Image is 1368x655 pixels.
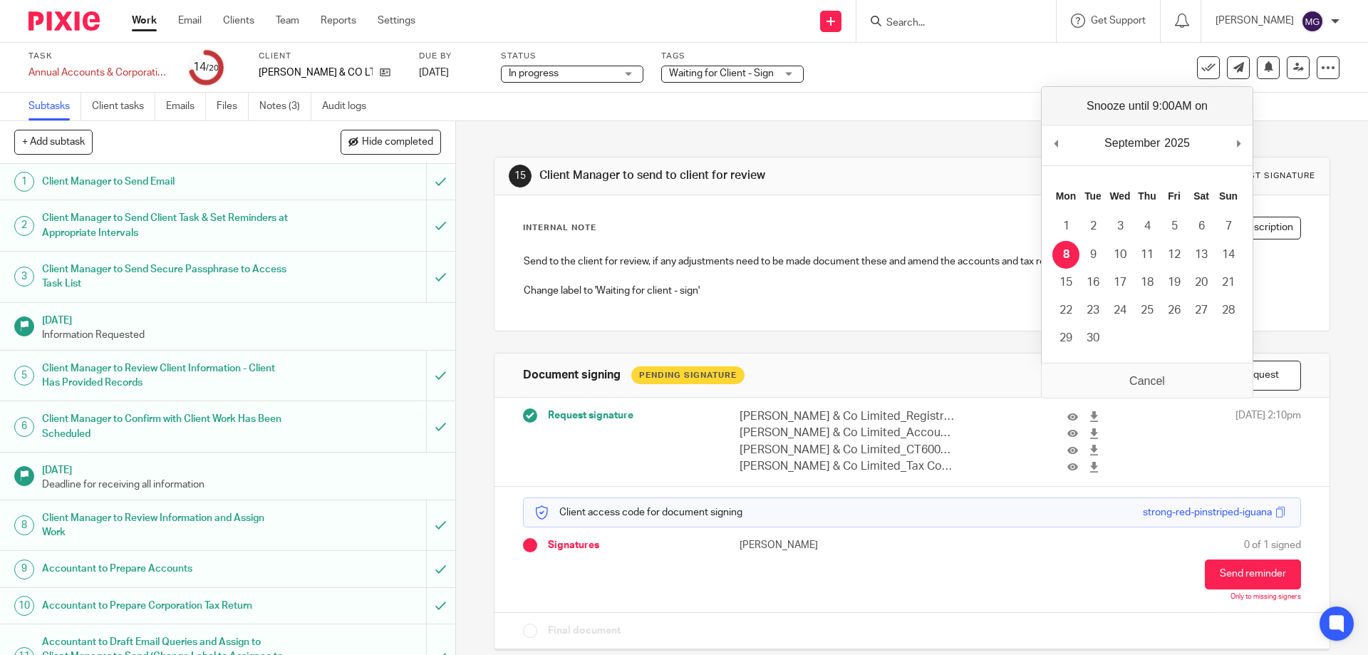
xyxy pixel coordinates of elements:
[92,93,155,120] a: Client tasks
[28,51,171,62] label: Task
[341,130,441,154] button: Hide completed
[42,259,289,295] h1: Client Manager to Send Secure Passphrase to Access Task List
[1216,14,1294,28] p: [PERSON_NAME]
[178,14,202,28] a: Email
[1102,133,1162,154] div: September
[419,51,483,62] label: Due by
[548,538,599,552] span: Signatures
[1215,241,1242,269] button: 14
[509,68,559,78] span: In progress
[259,51,401,62] label: Client
[14,417,34,437] div: 6
[42,558,289,579] h1: Accountant to Prepare Accounts
[1162,133,1192,154] div: 2025
[14,267,34,287] div: 3
[1052,212,1079,240] button: 1
[193,59,219,76] div: 14
[1161,212,1188,240] button: 5
[1188,361,1301,391] button: Cancel request
[1205,559,1301,589] button: Send reminder
[14,130,93,154] button: + Add subtask
[28,66,171,80] div: Annual Accounts &amp; Corporation Tax Return - December 31, 2024
[1188,296,1215,324] button: 27
[166,93,206,120] a: Emails
[1052,241,1079,269] button: 8
[362,137,433,148] span: Hide completed
[1107,241,1134,269] button: 10
[42,310,441,328] h1: [DATE]
[1091,16,1146,26] span: Get Support
[1079,212,1107,240] button: 2
[740,442,955,458] p: [PERSON_NAME] & Co Limited_CT600_YE_[DATE].pdf
[631,366,745,384] div: Pending Signature
[1244,538,1301,552] span: 0 of 1 signed
[1230,593,1301,602] p: Only to missing signers
[1134,241,1161,269] button: 11
[14,216,34,236] div: 2
[223,14,254,28] a: Clients
[14,515,34,535] div: 8
[1188,269,1215,296] button: 20
[42,478,441,492] p: Deadline for receiving all information
[1215,269,1242,296] button: 21
[548,624,621,638] span: Final document
[1188,212,1215,240] button: 6
[217,93,249,120] a: Files
[14,366,34,386] div: 5
[42,207,289,244] h1: Client Manager to Send Client Task & Set Reminders at Appropriate Intervals
[1161,296,1188,324] button: 26
[740,408,955,425] p: [PERSON_NAME] & Co Limited_Registrar FS_YE_[DATE].pdf
[42,328,441,342] p: Information Requested
[259,93,311,120] a: Notes (3)
[1079,241,1107,269] button: 9
[1107,296,1134,324] button: 24
[28,66,171,80] div: Annual Accounts & Corporation Tax Return - [DATE]
[28,11,100,31] img: Pixie
[14,559,34,579] div: 9
[419,68,449,78] span: [DATE]
[1079,324,1107,352] button: 30
[1188,241,1215,269] button: 13
[1134,269,1161,296] button: 18
[501,51,643,62] label: Status
[1079,296,1107,324] button: 23
[28,93,81,120] a: Subtasks
[259,66,373,80] p: [PERSON_NAME] & CO LTD
[42,171,289,192] h1: Client Manager to Send Email
[534,505,742,520] p: Client access code for document signing
[132,14,157,28] a: Work
[1052,296,1079,324] button: 22
[740,425,955,441] p: [PERSON_NAME] & Co Limited_Accounts_YE_[DATE].pdf
[1134,296,1161,324] button: 25
[1301,10,1324,33] img: svg%3E
[322,93,377,120] a: Audit logs
[1109,190,1130,202] abbr: Wednesday
[42,507,289,544] h1: Client Manager to Review Information and Assign Work
[740,538,912,552] p: [PERSON_NAME]
[1084,190,1102,202] abbr: Tuesday
[523,368,621,383] h1: Document signing
[42,408,289,445] h1: Client Manager to Confirm with Client Work Has Been Scheduled
[1193,190,1209,202] abbr: Saturday
[1215,212,1242,240] button: 7
[1161,269,1188,296] button: 19
[740,458,955,475] p: [PERSON_NAME] & Co Limited_Tax Computations_YE_[DATE].pdf
[669,68,774,78] span: Waiting for Client - Sign
[1056,190,1076,202] abbr: Monday
[1161,241,1188,269] button: 12
[1215,296,1242,324] button: 28
[42,358,289,394] h1: Client Manager to Review Client Information - Client Has Provided Records
[1231,133,1245,154] button: Next Month
[276,14,299,28] a: Team
[548,408,633,423] span: Request signature
[14,596,34,616] div: 10
[1143,505,1272,520] div: strong-red-pinstriped-iguana
[321,14,356,28] a: Reports
[1219,190,1238,202] abbr: Sunday
[524,254,1300,269] p: Send to the client for review, if any adjustments need to be made document these and amend the ac...
[885,17,1013,30] input: Search
[539,168,943,183] h1: Client Manager to send to client for review
[1134,212,1161,240] button: 4
[1138,190,1156,202] abbr: Thursday
[1107,212,1134,240] button: 3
